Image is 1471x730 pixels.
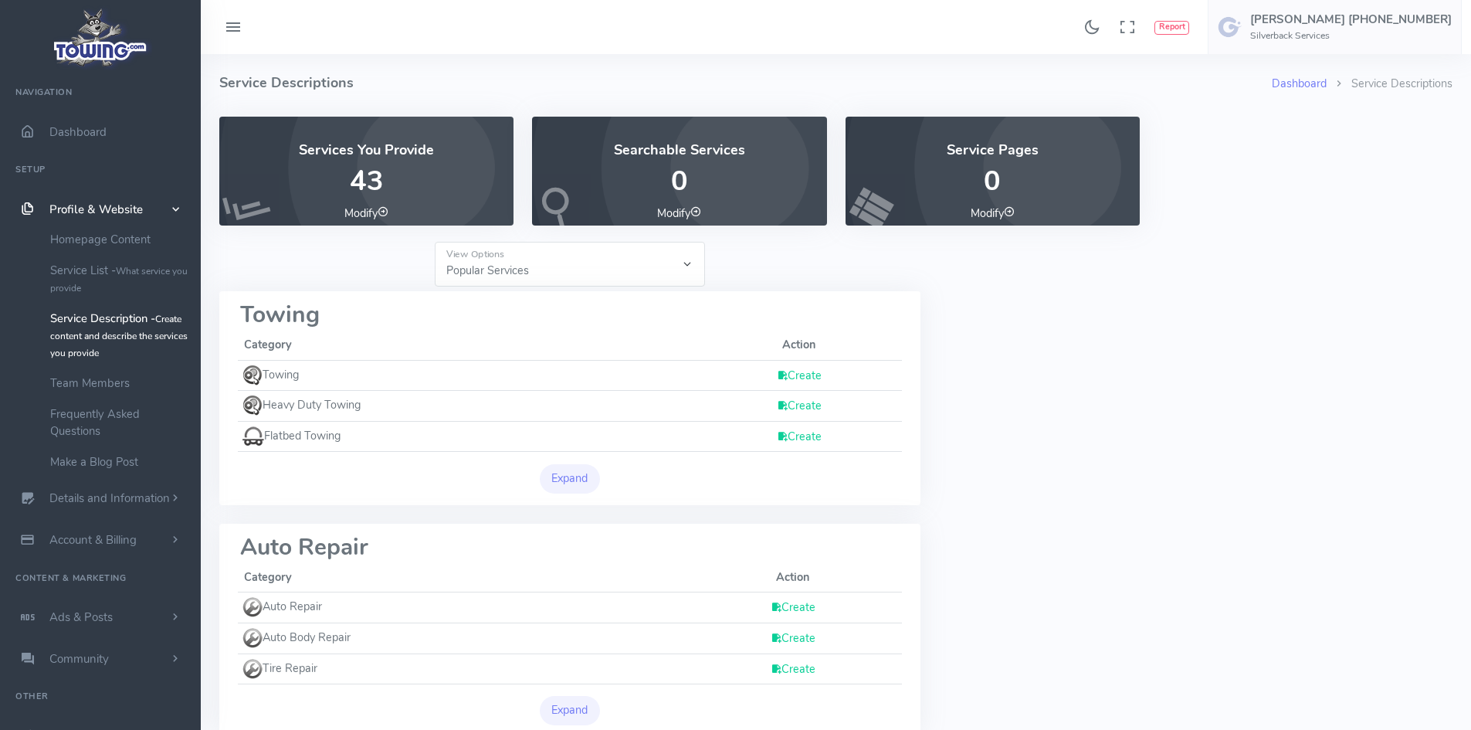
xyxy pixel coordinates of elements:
h4: Service Descriptions [219,54,1272,112]
td: Towing [238,360,696,391]
h5: [PERSON_NAME] [PHONE_NUMBER] [1250,13,1452,25]
button: Expand [540,696,600,725]
button: Report [1154,21,1189,35]
a: Make a Blog Post [39,446,201,477]
h4: Service Pages [864,143,1121,158]
select: Floating label select example [435,242,705,287]
img: icon_towing_small.gif [242,396,263,416]
span: Ads & Posts [49,609,113,625]
a: Service List -What service you provide [39,255,201,303]
li: Service Descriptions [1327,76,1452,93]
span: Profile & Website [49,202,143,217]
img: icon_towing_small.gif [242,365,263,385]
h6: Silverback Services [1250,31,1452,41]
a: Team Members [39,368,201,399]
a: Modify [344,205,388,221]
th: Action [696,331,901,360]
th: Action [684,563,901,592]
img: icon_small_service.gif [242,628,263,648]
p: 0 [864,166,1121,197]
a: Homepage Content [39,224,201,255]
a: Modify [657,205,701,221]
span: Details and Information [49,491,170,507]
a: Create [777,398,822,413]
a: Modify [971,205,1015,221]
img: icon_flat_bed.gif [242,426,264,446]
td: Auto Body Repair [238,623,684,654]
button: Expand [540,464,600,494]
span: Dashboard [49,124,107,140]
a: Create [771,661,815,677]
a: Dashboard [1272,76,1327,91]
td: Flatbed Towing [238,421,696,452]
a: Create [771,630,815,646]
img: icon_small_service.gif [242,597,263,617]
td: Tire Repair [238,654,684,684]
a: Create [777,368,822,383]
p: 43 [238,166,495,197]
td: Auto Repair [238,592,684,623]
span: Account & Billing [49,532,137,548]
th: Category [238,563,684,592]
img: user-image [1218,15,1242,39]
span: 0 [671,162,688,200]
a: Frequently Asked Questions [39,399,201,446]
h2: Auto Repair [240,535,900,561]
th: Category [238,331,696,360]
h4: Services You Provide [238,143,495,158]
a: Create [777,429,822,444]
td: Heavy Duty Towing [238,391,696,422]
a: Create [771,599,815,615]
img: icon_small_service.gif [242,659,263,679]
a: Service Description -Create content and describe the services you provide [39,303,201,368]
small: Create content and describe the services you provide [50,313,188,359]
h4: Searchable Services [551,143,808,158]
small: What service you provide [50,265,188,294]
img: logo [49,5,153,70]
h2: Towing [240,303,900,328]
span: Community [49,651,109,667]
